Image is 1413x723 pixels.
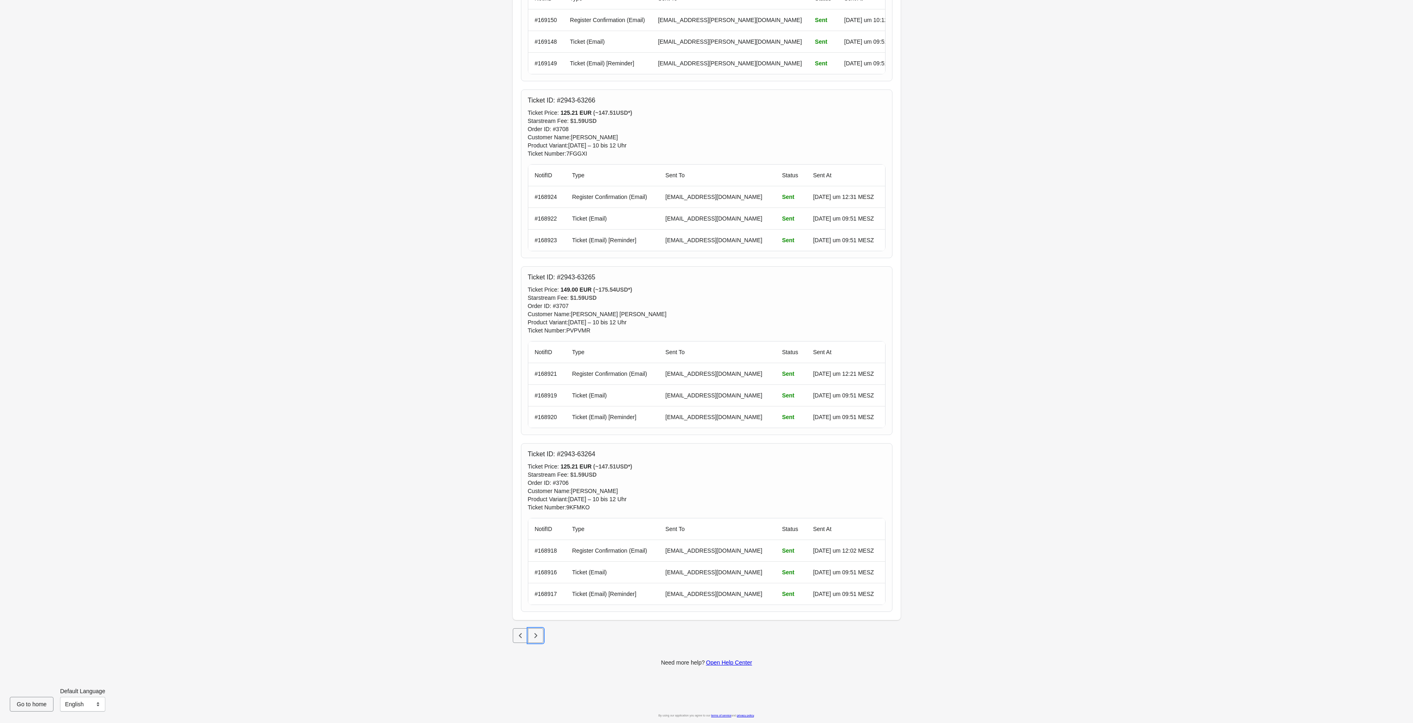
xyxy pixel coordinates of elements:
div: Customer Name : [PERSON_NAME] [528,487,886,495]
th: NotifID [528,165,566,186]
span: $ 1.59 USD [570,295,597,301]
td: [EMAIL_ADDRESS][DOMAIN_NAME] [659,363,776,384]
h3: Ticket ID: # 2943-63264 [528,450,596,458]
div: Customer Name : [PERSON_NAME] [PERSON_NAME] [528,310,886,318]
th: #169149 [528,52,564,74]
label: Default Language [60,687,105,695]
th: Type [565,165,659,186]
th: #168924 [528,186,566,208]
div: Customer Name : [PERSON_NAME] [528,133,886,141]
div: Sent [782,413,800,421]
td: [EMAIL_ADDRESS][DOMAIN_NAME] [659,384,776,406]
th: #168922 [528,208,566,229]
th: #168923 [528,229,566,251]
th: #169148 [528,31,564,52]
span: $ 1.59 USD [570,118,597,124]
div: Ticket Number: 9KFMKO [528,503,886,511]
th: #169150 [528,9,564,31]
td: Register Confirmation (Email) [565,186,659,208]
div: Ticket Number: PVPVMR [528,326,886,335]
span: (~ 175.54 USD*) [593,286,632,293]
th: NotifID [528,341,566,363]
td: [DATE] um 12:31 MESZ [806,186,885,208]
span: Need more help? [661,659,705,666]
td: [DATE] um 09:51 MESZ [806,384,885,406]
a: privacy policy [737,714,754,717]
th: #168920 [528,406,566,428]
td: [DATE] um 09:51 MESZ [838,52,912,74]
div: Starstream Fee : [528,294,886,302]
th: Sent To [659,518,776,540]
div: Sent [815,38,831,46]
a: Open Help Center [706,659,752,666]
td: [DATE] um 09:51 MESZ [806,583,885,605]
div: Product Variant : [DATE] – 10 bis 12 Uhr [528,318,886,326]
td: Ticket (Email) [563,31,652,52]
td: [EMAIL_ADDRESS][DOMAIN_NAME] [659,540,776,561]
td: [DATE] um 10:12 MESZ [838,9,912,31]
td: [DATE] um 09:51 MESZ [806,406,885,428]
h3: Ticket ID: # 2943-63266 [528,96,596,105]
span: (~ 147.51 USD*) [593,463,632,470]
div: Sent [782,214,800,223]
th: #168919 [528,384,566,406]
div: Sent [782,547,800,555]
nav: Pagination [513,628,901,643]
td: [EMAIL_ADDRESS][DOMAIN_NAME] [659,561,776,583]
div: Product Variant : [DATE] – 10 bis 12 Uhr [528,141,886,150]
th: NotifID [528,518,566,540]
div: Ticket Price : [528,109,886,117]
th: Sent To [659,341,776,363]
td: [EMAIL_ADDRESS][PERSON_NAME][DOMAIN_NAME] [652,52,808,74]
td: [EMAIL_ADDRESS][DOMAIN_NAME] [659,583,776,605]
td: [EMAIL_ADDRESS][DOMAIN_NAME] [659,229,776,251]
th: Sent At [806,165,885,186]
span: 125.21 EUR [561,109,593,116]
td: [DATE] um 09:51 MESZ [838,31,912,52]
div: Ticket Number: 7FGGXI [528,150,886,158]
span: 149.00 EUR [561,286,593,293]
div: Sent [782,391,800,399]
td: [DATE] um 09:51 MESZ [806,561,885,583]
div: Sent [782,590,800,598]
td: Register Confirmation (Email) [565,540,659,561]
td: Ticket (Email) [565,561,659,583]
th: Status [775,165,806,186]
td: [EMAIL_ADDRESS][DOMAIN_NAME] [659,208,776,229]
h3: Ticket ID: # 2943-63265 [528,273,596,281]
a: Go to home [10,701,53,707]
div: Sent [815,16,831,24]
td: Ticket (Email) [565,208,659,229]
div: Ticket Price : [528,286,886,294]
th: Sent At [806,341,885,363]
div: Sent [782,370,800,378]
div: Sent [782,193,800,201]
td: [DATE] um 09:51 MESZ [806,229,885,251]
td: [EMAIL_ADDRESS][PERSON_NAME][DOMAIN_NAME] [652,31,808,52]
td: [EMAIL_ADDRESS][DOMAIN_NAME] [659,406,776,428]
button: Next [528,628,543,643]
th: Type [565,518,659,540]
a: terms of service [711,714,731,717]
button: Previous [513,628,528,643]
div: Starstream Fee : [528,117,886,125]
th: Type [565,341,659,363]
td: [DATE] um 12:21 MESZ [806,363,885,384]
td: Ticket (Email) [Reminder] [565,229,659,251]
th: Sent To [659,165,776,186]
div: Starstream Fee : [528,471,886,479]
th: #168921 [528,363,566,384]
th: Status [775,341,806,363]
div: Order ID : # 3706 [528,479,886,487]
td: Ticket (Email) [Reminder] [565,406,659,428]
td: [DATE] um 09:51 MESZ [806,208,885,229]
td: Ticket (Email) [Reminder] [565,583,659,605]
td: Ticket (Email) [Reminder] [563,52,652,74]
td: [EMAIL_ADDRESS][DOMAIN_NAME] [659,186,776,208]
div: Order ID : # 3708 [528,125,886,133]
th: Status [775,518,806,540]
span: Go to home [17,701,47,707]
td: [EMAIL_ADDRESS][PERSON_NAME][DOMAIN_NAME] [652,9,808,31]
button: Go to home [10,697,53,712]
td: Ticket (Email) [565,384,659,406]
